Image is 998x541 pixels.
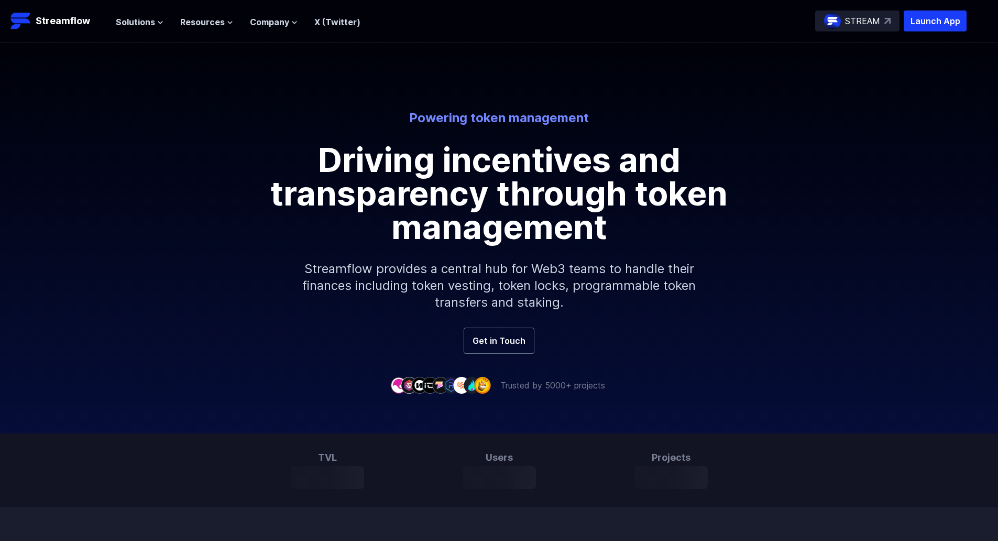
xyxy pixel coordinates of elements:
[464,328,534,354] a: Get in Touch
[116,16,155,28] span: Solutions
[464,377,480,393] img: company-8
[250,16,289,28] span: Company
[904,10,967,31] button: Launch App
[845,15,880,27] p: STREAM
[815,10,900,31] a: STREAM
[116,16,163,28] button: Solutions
[250,16,298,28] button: Company
[453,377,470,393] img: company-7
[264,143,735,244] h1: Driving incentives and transparency through token management
[422,377,438,393] img: company-4
[824,13,841,29] img: streamflow-logo-circle.png
[291,450,364,465] h3: TVL
[463,450,536,465] h3: Users
[209,110,789,126] p: Powering token management
[36,14,90,28] p: Streamflow
[180,16,225,28] span: Resources
[390,377,407,393] img: company-1
[401,377,418,393] img: company-2
[443,377,459,393] img: company-6
[10,10,105,31] a: Streamflow
[474,377,491,393] img: company-9
[411,377,428,393] img: company-3
[10,10,31,31] img: Streamflow Logo
[274,244,725,328] p: Streamflow provides a central hub for Web3 teams to handle their finances including token vesting...
[432,377,449,393] img: company-5
[180,16,233,28] button: Resources
[314,17,360,27] a: X (Twitter)
[634,450,708,465] h3: Projects
[884,18,891,24] img: top-right-arrow.svg
[500,379,605,392] p: Trusted by 5000+ projects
